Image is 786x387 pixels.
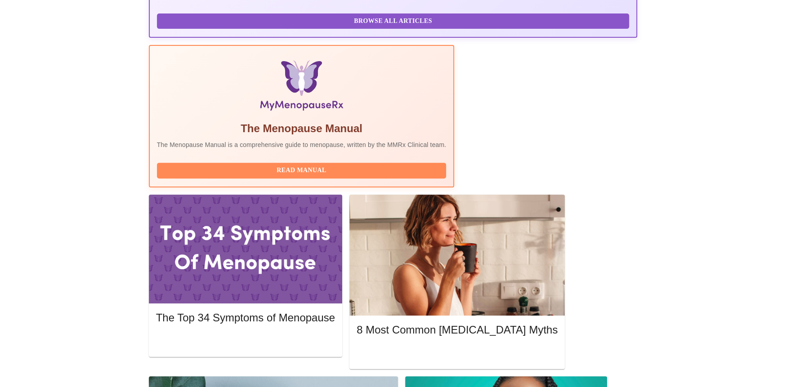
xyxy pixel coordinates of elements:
[366,348,549,359] span: Read More
[157,166,449,173] a: Read Manual
[357,323,558,337] h5: 8 Most Common [MEDICAL_DATA] Myths
[166,16,621,27] span: Browse All Articles
[357,346,558,361] button: Read More
[157,121,447,136] h5: The Menopause Manual
[156,333,335,349] button: Read More
[156,311,335,325] h5: The Top 34 Symptoms of Menopause
[157,163,447,178] button: Read Manual
[157,13,630,29] button: Browse All Articles
[157,140,447,149] p: The Menopause Manual is a comprehensive guide to menopause, written by the MMRx Clinical team.
[203,60,400,114] img: Menopause Manual
[166,165,438,176] span: Read Manual
[156,336,337,344] a: Read More
[157,17,632,24] a: Browse All Articles
[357,349,560,356] a: Read More
[165,335,326,347] span: Read More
